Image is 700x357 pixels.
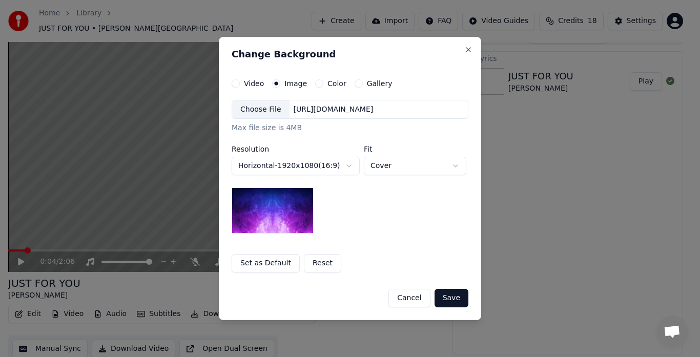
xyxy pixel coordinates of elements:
h2: Change Background [232,50,468,59]
label: Color [327,80,346,87]
label: Fit [364,145,466,153]
label: Resolution [232,145,360,153]
button: Reset [304,254,341,272]
label: Image [284,80,307,87]
label: Video [244,80,264,87]
button: Cancel [388,289,430,307]
div: Max file size is 4MB [232,123,468,134]
button: Set as Default [232,254,300,272]
div: Choose File [232,100,290,119]
div: [URL][DOMAIN_NAME] [290,104,378,115]
button: Save [435,289,468,307]
label: Gallery [367,80,393,87]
